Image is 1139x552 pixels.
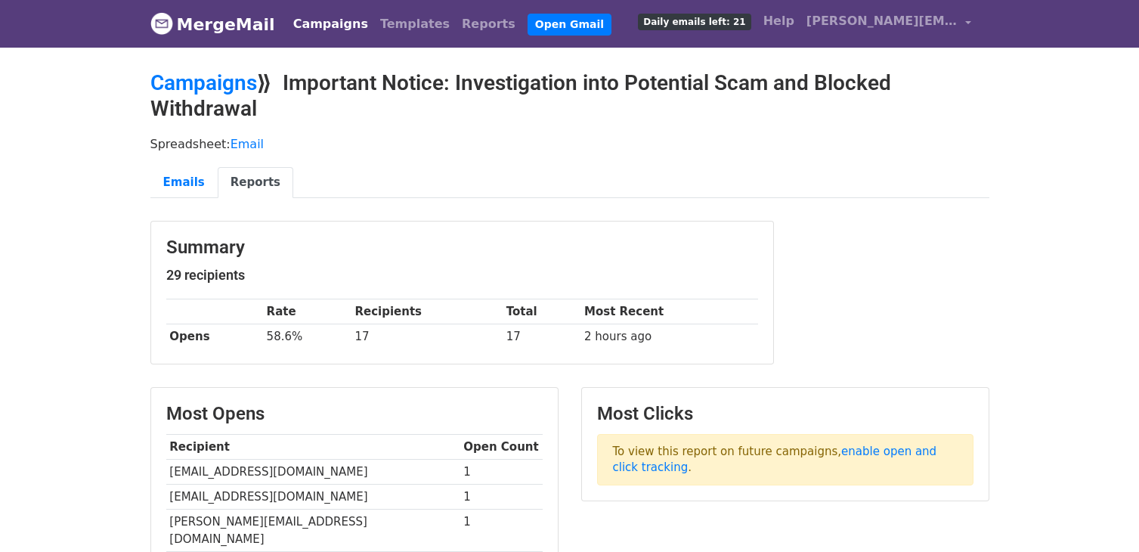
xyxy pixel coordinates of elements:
td: [PERSON_NAME][EMAIL_ADDRESS][DOMAIN_NAME] [166,510,460,552]
a: [PERSON_NAME][EMAIL_ADDRESS][PERSON_NAME][DOMAIN_NAME] [800,6,977,42]
p: To view this report on future campaigns, . [597,434,973,485]
a: Help [757,6,800,36]
a: Campaigns [287,9,374,39]
td: [EMAIL_ADDRESS][DOMAIN_NAME] [166,460,460,485]
th: Recipients [351,299,503,324]
h3: Most Opens [166,403,543,425]
td: [EMAIL_ADDRESS][DOMAIN_NAME] [166,485,460,510]
img: MergeMail logo [150,12,173,35]
td: 1 [460,485,543,510]
th: Open Count [460,435,543,460]
td: 58.6% [263,324,351,349]
a: Templates [374,9,456,39]
th: Most Recent [580,299,757,324]
a: Reports [218,167,293,198]
span: [PERSON_NAME][EMAIL_ADDRESS][PERSON_NAME][DOMAIN_NAME] [806,12,958,30]
td: 17 [503,324,580,349]
h3: Summary [166,237,758,259]
p: Spreadsheet: [150,136,989,152]
th: Rate [263,299,351,324]
iframe: Chat Widget [1063,479,1139,552]
th: Opens [166,324,263,349]
th: Total [503,299,580,324]
h5: 29 recipients [166,267,758,284]
a: Email [231,137,264,151]
a: Emails [150,167,218,198]
a: Campaigns [150,70,257,95]
th: Recipient [166,435,460,460]
h2: ⟫ Important Notice: Investigation into Potential Scam and Blocked Withdrawal [150,70,989,121]
h3: Most Clicks [597,403,973,425]
td: 1 [460,510,543,552]
td: 2 hours ago [580,324,757,349]
a: Daily emails left: 21 [632,6,757,36]
td: 17 [351,324,503,349]
td: 1 [460,460,543,485]
a: Open Gmail [528,14,611,36]
a: Reports [456,9,522,39]
span: Daily emails left: 21 [638,14,751,30]
a: MergeMail [150,8,275,40]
